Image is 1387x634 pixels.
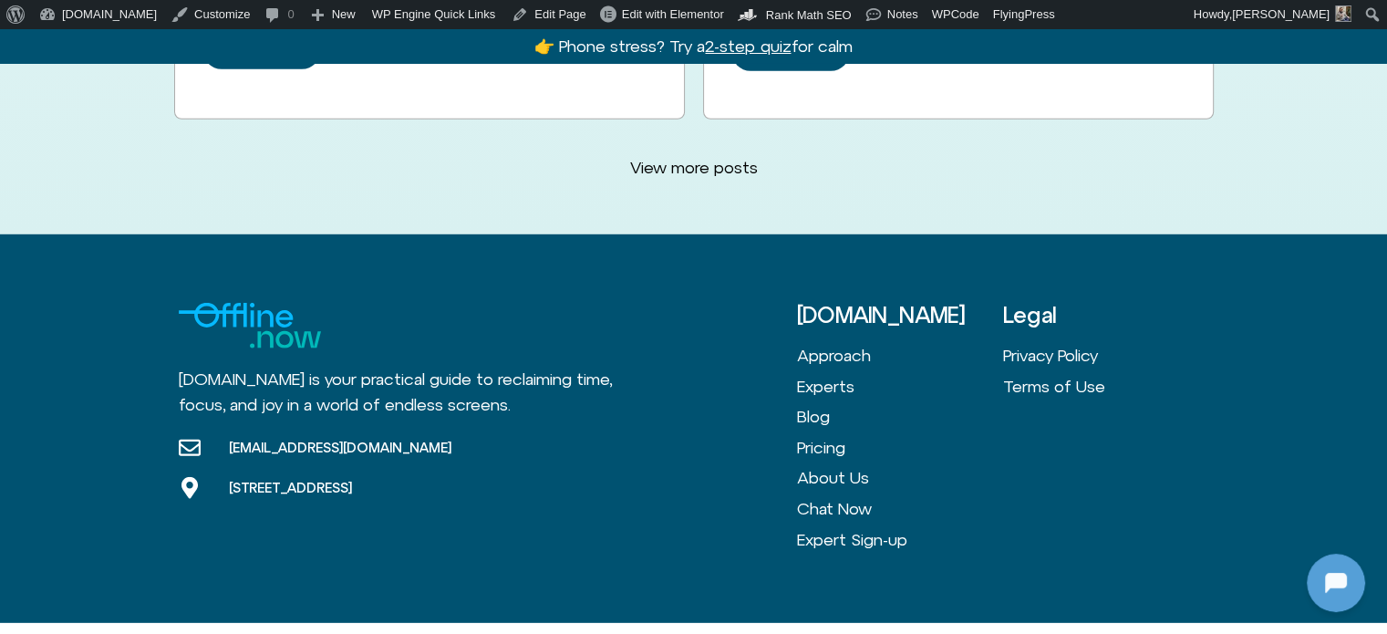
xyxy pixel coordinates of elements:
[224,479,352,497] span: [STREET_ADDRESS]
[5,5,360,43] button: Expand Header Button
[1307,554,1365,612] iframe: Botpress
[797,401,1003,432] a: Blog
[797,494,1003,525] a: Chat Now
[705,36,791,56] u: 2-step quiz
[287,8,318,39] svg: Restart Conversation Button
[224,439,451,457] span: [EMAIL_ADDRESS][DOMAIN_NAME]
[1232,7,1330,21] span: [PERSON_NAME]
[608,147,780,189] a: View more posts
[1003,340,1209,371] a: Privacy Policy
[179,303,321,348] img: Logo for Offline.now with the text "Offline" in blue and "Now" in Green.
[534,36,852,56] a: 👉 Phone stress? Try a2-step quizfor calm
[797,463,1003,494] a: About Us
[1003,371,1209,402] a: Terms of Use
[31,473,283,492] textarea: Message Input
[797,432,1003,463] a: Pricing
[630,158,758,178] span: View more posts
[113,362,252,388] h1: [DOMAIN_NAME]
[797,371,1003,402] a: Experts
[797,525,1003,556] a: Expert Sign-up
[797,340,1003,371] a: Approach
[179,477,451,499] a: [STREET_ADDRESS]
[1003,340,1209,401] nav: Menu
[766,8,852,22] span: Rank Math SEO
[16,9,46,38] img: N5FCcHC.png
[622,7,724,21] span: Edit with Elementor
[318,8,349,39] svg: Close Chatbot Button
[797,340,1003,555] nav: Menu
[1003,303,1209,327] h3: Legal
[312,468,341,497] svg: Voice Input Button
[146,270,219,343] img: N5FCcHC.png
[179,369,612,415] span: [DOMAIN_NAME] is your practical guide to reclaiming time, focus, and joy in a world of endless sc...
[797,303,1003,327] h3: [DOMAIN_NAME]
[179,437,451,459] a: [EMAIL_ADDRESS][DOMAIN_NAME]
[54,12,280,36] h2: [DOMAIN_NAME]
